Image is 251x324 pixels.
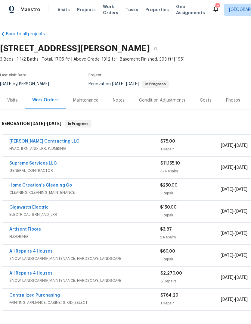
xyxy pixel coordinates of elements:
span: [DATE] [235,187,247,192]
span: [DATE] [221,231,233,236]
span: Projects [77,7,96,13]
span: - [221,209,247,215]
a: All Repairs 4 Houses [9,249,53,253]
div: Notes [113,97,125,103]
div: 1 Repair [160,146,221,152]
a: Supreme Services LLC [9,161,57,165]
span: $3.87 [160,227,172,231]
span: $75.00 [160,139,175,143]
a: Home Creation's Cleaning Co [9,183,72,187]
span: [DATE] [47,121,61,126]
div: 6 Repairs [160,278,221,284]
span: Maestro [20,7,40,13]
span: PAINTING, APPLIANCE, CABINETS, OD_SELECT [9,300,160,306]
span: GENERAL_CONTRACTOR [9,168,160,174]
span: [DATE] [235,275,248,280]
span: - [221,231,247,237]
span: Tasks [125,8,138,12]
button: Copy Address [150,43,161,54]
span: [DATE] [235,297,248,302]
span: [DATE] [221,187,233,192]
span: [DATE] [221,275,234,280]
div: 1 Repair [160,300,221,306]
span: Renovation [88,82,169,86]
span: - [221,297,248,303]
div: Photos [226,97,240,103]
span: ELECTRICAL, BRN_AND_LRR [9,212,160,218]
div: Visits [7,97,18,103]
span: [DATE] [221,143,234,148]
a: Gigawatts Electric [9,205,49,209]
span: [DATE] [235,165,248,170]
span: Visits [57,7,70,13]
span: [DATE] [235,143,248,148]
span: In Progress [143,82,168,86]
span: Work Orders [103,4,118,16]
a: Centralized Purchasing [9,293,60,297]
span: - [221,253,247,259]
span: SNOW, LANDSCAPING_MAINTENANCE, HARDSCAPE_LANDSCAPE [9,256,160,262]
span: $60.00 [160,249,175,253]
span: - [31,121,61,126]
span: $150.00 [160,205,177,209]
span: [DATE] [126,82,139,86]
span: [DATE] [221,297,234,302]
span: $11,155.10 [160,161,180,165]
span: - [221,187,247,193]
span: [DATE] [112,82,125,86]
span: [DATE] [221,165,234,170]
span: FLOORING [9,234,160,240]
div: 10 [215,4,219,10]
div: 2 Repairs [160,234,220,240]
span: Project [88,73,102,77]
span: CLEANING, CLEANING_MAINTENANCE [9,190,160,196]
span: Geo Assignments [176,4,205,16]
span: - [112,82,139,86]
span: [DATE] [221,253,233,258]
div: 1 Repair [160,190,220,196]
div: Condition Adjustments [139,97,185,103]
span: - [221,165,248,171]
span: SNOW, LANDSCAPING_MAINTENANCE, HARDSCAPE_LANDSCAPE [9,278,160,284]
div: 1 Repair [160,256,220,262]
span: HVAC, BRN_AND_LRR, PLUMBING [9,146,160,152]
span: Properties [145,7,169,13]
span: [DATE] [31,121,45,126]
div: Work Orders [32,97,59,103]
a: Artisent Floors [9,227,41,231]
span: [DATE] [221,209,233,214]
span: [DATE] [235,209,247,214]
div: Maintenance [73,97,98,103]
div: 1 Repair [160,212,220,218]
span: $764.29 [160,293,178,297]
a: [PERSON_NAME] Contracting LLC [9,139,79,143]
span: [DATE] [235,231,247,236]
a: All Repairs 4 Houses [9,271,53,275]
span: $2,270.00 [160,271,182,275]
span: - [221,143,248,149]
div: 37 Repairs [160,168,221,174]
span: [DATE] [235,253,247,258]
div: Costs [200,97,212,103]
span: $250.00 [160,183,178,187]
h6: RENOVATION [2,120,61,127]
span: In Progress [66,121,91,127]
span: - [221,275,248,281]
